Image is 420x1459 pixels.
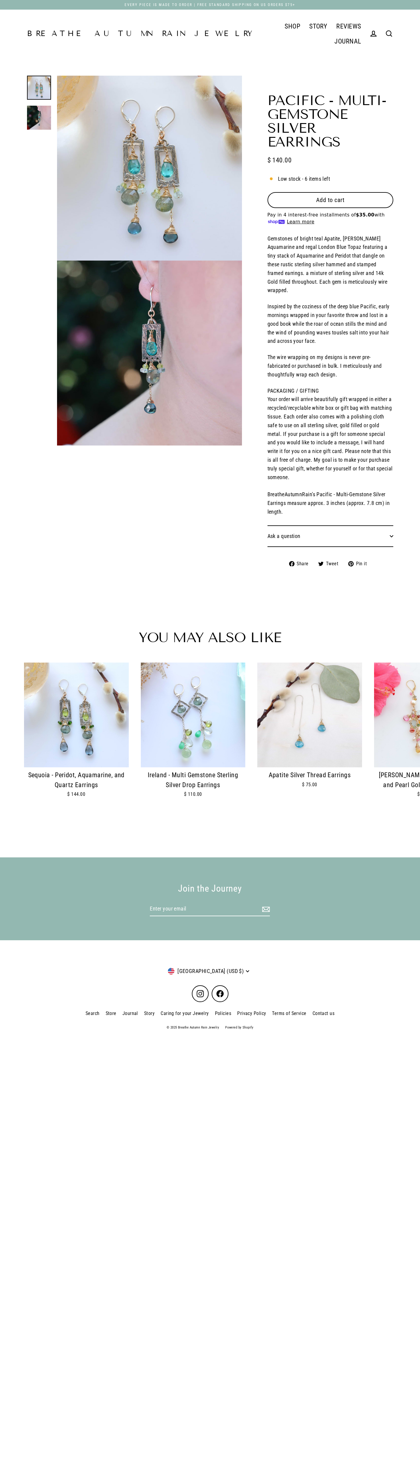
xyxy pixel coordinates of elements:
a: Privacy Policy [234,1008,269,1019]
a: Store [103,1008,119,1019]
a: Policies [212,1008,234,1019]
img: Ireland - Multi Gemstone Sterling Silver Drop Earrings main image | Breathe Autumn Rain Jewelry [141,663,246,767]
input: Enter your email [150,902,270,916]
a: Breathe Autumn Rain Jewelry [27,30,256,38]
span: Gemstones of bright teal Apatite, [PERSON_NAME] Aquamarine and regal London Blue Topaz featuring ... [267,235,388,294]
button: Ask a question [267,525,393,547]
a: Caring for your Jewelry [158,1008,212,1019]
div: Join the Journey [96,881,324,896]
span: $ 110.00 [184,791,202,797]
span: $ 75.00 [302,782,317,787]
a: SHOP [280,19,305,34]
span: PACKAGING / GIFTING Your order will arrive beautifully gift wrapped in either a recycled/recyclab... [267,388,393,515]
div: Ireland - Multi Gemstone Sterling Silver Drop Earrings [141,770,246,790]
h2: You may also like [27,631,393,645]
a: Story [141,1008,158,1019]
a: REVIEWS [332,19,365,34]
span: The wire wrapping on my designs is never pre-fabricated or purchased in bulk. I meticulously and ... [267,354,382,378]
a: Contact us [310,1008,338,1019]
span: Pin it [355,560,372,568]
a: Journal [119,1008,141,1019]
span: Add to cart [316,196,345,204]
span: Low stock - 6 items left [278,175,330,183]
a: Sequoia - Peridot, Aquamarine, and Quartz Earrings main image | Breathe Autumn Rain Artisan Jewel... [24,663,129,805]
a: Search [83,1008,103,1019]
a: Ireland - Multi Gemstone Sterling Silver Drop Earrings main image | Breathe Autumn Rain Jewelry I... [141,663,246,805]
span: © 2025 Breathe Autumn Rain Jewelry [164,1026,222,1029]
button: [GEOGRAPHIC_DATA] (USD $) [168,964,252,978]
div: Primary [256,19,366,49]
a: JOURNAL [330,34,365,49]
a: Powered by Shopify [225,1026,253,1029]
span: Share [296,560,313,568]
button: Add to cart [267,192,393,208]
span: Tweet [325,560,343,568]
span: $ 140.00 [267,155,292,165]
h1: Pacific - Multi-Gemstone Silver Earrings [267,94,393,149]
img: Apatite Gemstone Silver Thread Earrings main image | Breathe Autumn Rain Artisan Jewelry [257,663,362,767]
span: Inspired by the coziness of the deep blue Pacific, early mornings wrapped in your favorite throw ... [267,303,390,344]
a: Terms of Service [269,1008,309,1019]
a: STORY [305,19,332,34]
span: $ 144.00 [67,791,85,797]
img: Pacific - Multi-Gemstone Silver Earrings life style image | Breathe Autumn Rain Artisan Jewelry [27,106,51,130]
div: Sequoia - Peridot, Aquamarine, and Quartz Earrings [24,770,129,790]
a: Apatite Gemstone Silver Thread Earrings main image | Breathe Autumn Rain Artisan Jewelry Apatite ... [257,663,362,796]
img: Sequoia - Peridot, Aquamarine, and Quartz Earrings main image | Breathe Autumn Rain Artisan Jewelry [24,663,129,767]
div: Apatite Silver Thread Earrings [257,770,362,780]
span: [GEOGRAPHIC_DATA] (USD $) [174,967,244,976]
